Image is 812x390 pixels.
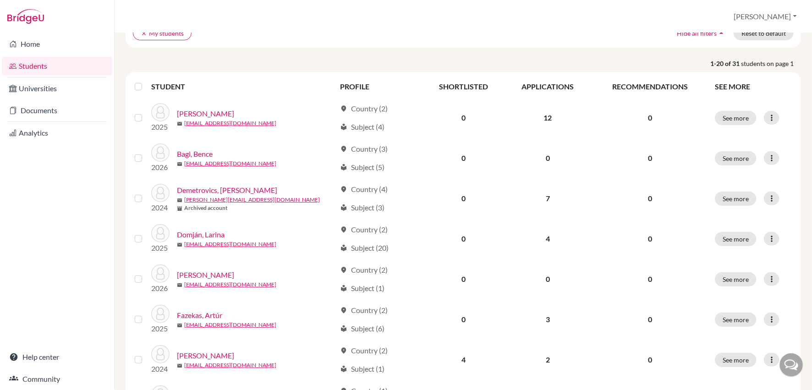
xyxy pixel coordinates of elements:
span: mail [177,161,182,167]
a: [EMAIL_ADDRESS][DOMAIN_NAME] [184,240,276,248]
span: local_library [340,123,347,131]
a: [PERSON_NAME] [177,108,234,119]
td: 0 [422,259,505,299]
span: location_on [340,226,347,233]
td: 12 [505,98,591,138]
div: Subject (3) [340,202,384,213]
p: 2025 [151,323,170,334]
img: Fazekas, Artúr [151,305,170,323]
span: local_library [340,204,347,211]
span: local_library [340,244,347,252]
th: APPLICATIONS [505,76,591,98]
div: Subject (5) [340,162,384,173]
p: 0 [597,274,704,285]
div: Subject (1) [340,363,384,374]
div: Country (3) [340,143,388,154]
td: 7 [505,178,591,219]
td: 0 [422,98,505,138]
p: 0 [597,233,704,244]
span: mail [177,282,182,288]
div: Subject (20) [340,242,389,253]
a: [PERSON_NAME] [177,350,234,361]
span: inventory_2 [177,206,182,211]
td: 4 [422,340,505,380]
th: PROFILE [335,76,422,98]
a: Demetrovics, [PERSON_NAME] [177,185,277,196]
th: SHORTLISTED [422,76,505,98]
span: location_on [340,347,347,354]
a: [EMAIL_ADDRESS][DOMAIN_NAME] [184,119,276,127]
span: local_library [340,285,347,292]
p: 0 [597,112,704,123]
button: Hide all filtersarrow_drop_up [669,26,734,40]
div: Country (2) [340,103,388,114]
a: [EMAIL_ADDRESS][DOMAIN_NAME] [184,280,276,289]
a: Fazekas, Artúr [177,310,222,321]
p: 2025 [151,121,170,132]
button: clearMy students [133,26,192,40]
img: Antosz, Lea [151,103,170,121]
a: Documents [2,101,112,120]
img: Bagi, Bence [151,143,170,162]
td: 4 [505,219,591,259]
th: STUDENT [151,76,335,98]
span: local_library [340,164,347,171]
div: Country (4) [340,184,388,195]
p: 0 [597,153,704,164]
img: Bridge-U [7,9,44,24]
p: 0 [597,354,704,365]
span: mail [177,323,182,328]
div: Subject (6) [340,323,384,334]
a: Community [2,370,112,388]
div: Country (2) [340,305,388,316]
a: [EMAIL_ADDRESS][DOMAIN_NAME] [184,361,276,369]
button: See more [715,111,757,125]
span: mail [177,242,182,247]
div: Subject (4) [340,121,384,132]
td: 0 [422,219,505,259]
span: Hide all filters [677,29,717,37]
span: location_on [340,105,347,112]
button: [PERSON_NAME] [730,8,801,25]
img: Eigler, András [151,264,170,283]
span: mail [177,363,182,368]
a: [PERSON_NAME][EMAIL_ADDRESS][DOMAIN_NAME] [184,196,320,204]
a: Universities [2,79,112,98]
img: Ferencz, Ádám [151,345,170,363]
span: location_on [340,186,347,193]
a: Domján, Larina [177,229,225,240]
a: [EMAIL_ADDRESS][DOMAIN_NAME] [184,159,276,168]
p: 2024 [151,202,170,213]
span: students on page 1 [741,59,801,68]
p: 2024 [151,363,170,374]
a: Students [2,57,112,75]
div: Subject (1) [340,283,384,294]
a: Home [2,35,112,53]
span: mail [177,198,182,203]
span: location_on [340,307,347,314]
span: location_on [340,145,347,153]
span: local_library [340,365,347,373]
button: See more [715,192,757,206]
a: Bagi, Bence [177,148,213,159]
strong: 1-20 of 31 [710,59,741,68]
a: [EMAIL_ADDRESS][DOMAIN_NAME] [184,321,276,329]
a: [PERSON_NAME] [177,269,234,280]
th: RECOMMENDATIONS [591,76,709,98]
span: location_on [340,266,347,274]
span: mail [177,121,182,126]
div: Country (2) [340,224,388,235]
button: See more [715,272,757,286]
td: 0 [505,138,591,178]
td: 0 [505,259,591,299]
p: 2025 [151,242,170,253]
p: 2026 [151,162,170,173]
button: See more [715,313,757,327]
button: See more [715,353,757,367]
div: Country (2) [340,264,388,275]
i: arrow_drop_up [717,28,726,38]
td: 0 [422,299,505,340]
button: Reset to default [734,26,794,40]
button: See more [715,232,757,246]
p: 2026 [151,283,170,294]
